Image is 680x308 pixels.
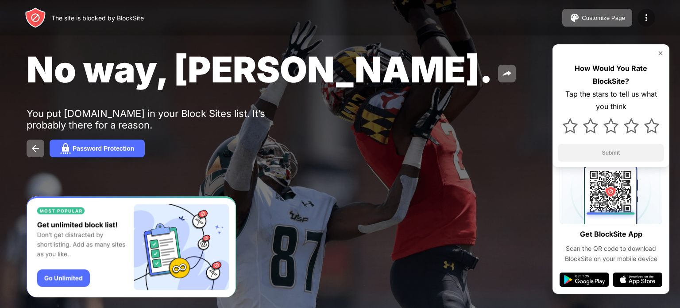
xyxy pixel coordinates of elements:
[580,228,642,241] div: Get BlockSite App
[560,244,662,264] div: Scan the QR code to download BlockSite on your mobile device
[30,143,41,154] img: back.svg
[641,12,652,23] img: menu-icon.svg
[563,118,578,133] img: star.svg
[603,118,618,133] img: star.svg
[558,144,664,162] button: Submit
[583,118,598,133] img: star.svg
[558,88,664,113] div: Tap the stars to tell us what you think
[657,50,664,57] img: rate-us-close.svg
[560,273,609,287] img: google-play.svg
[25,7,46,28] img: header-logo.svg
[27,196,236,298] iframe: Banner
[582,15,625,21] div: Customize Page
[60,143,71,154] img: password.svg
[502,68,512,79] img: share.svg
[624,118,639,133] img: star.svg
[51,14,144,22] div: The site is blocked by BlockSite
[27,48,493,91] span: No way, [PERSON_NAME].
[613,273,662,287] img: app-store.svg
[644,118,659,133] img: star.svg
[562,9,632,27] button: Customize Page
[558,62,664,88] div: How Would You Rate BlockSite?
[73,145,134,152] div: Password Protection
[50,140,145,157] button: Password Protection
[569,12,580,23] img: pallet.svg
[27,108,300,131] div: You put [DOMAIN_NAME] in your Block Sites list. It’s probably there for a reason.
